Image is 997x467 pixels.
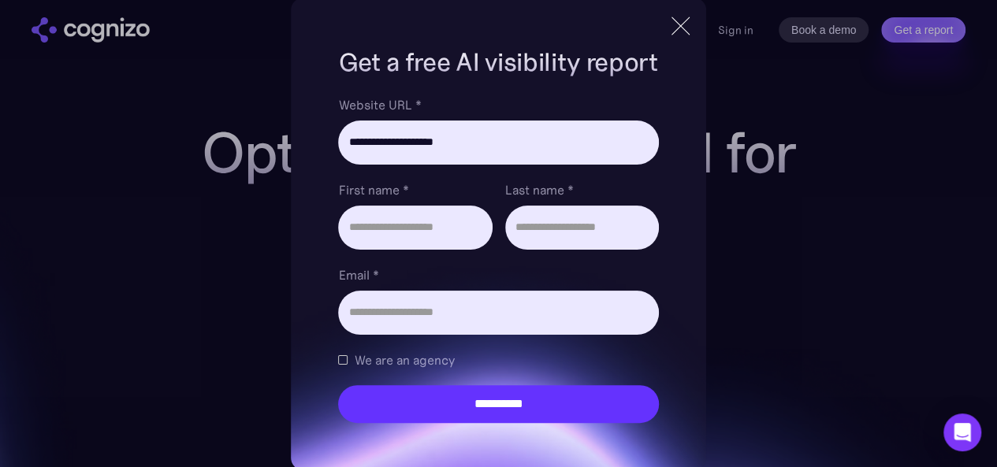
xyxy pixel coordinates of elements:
[338,45,658,80] h1: Get a free AI visibility report
[338,180,492,199] label: First name *
[354,350,454,369] span: We are an agency
[338,95,658,423] form: Brand Report Form
[505,180,659,199] label: Last name *
[338,95,658,114] label: Website URL *
[338,265,658,284] label: Email *
[943,413,981,451] div: Open Intercom Messenger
